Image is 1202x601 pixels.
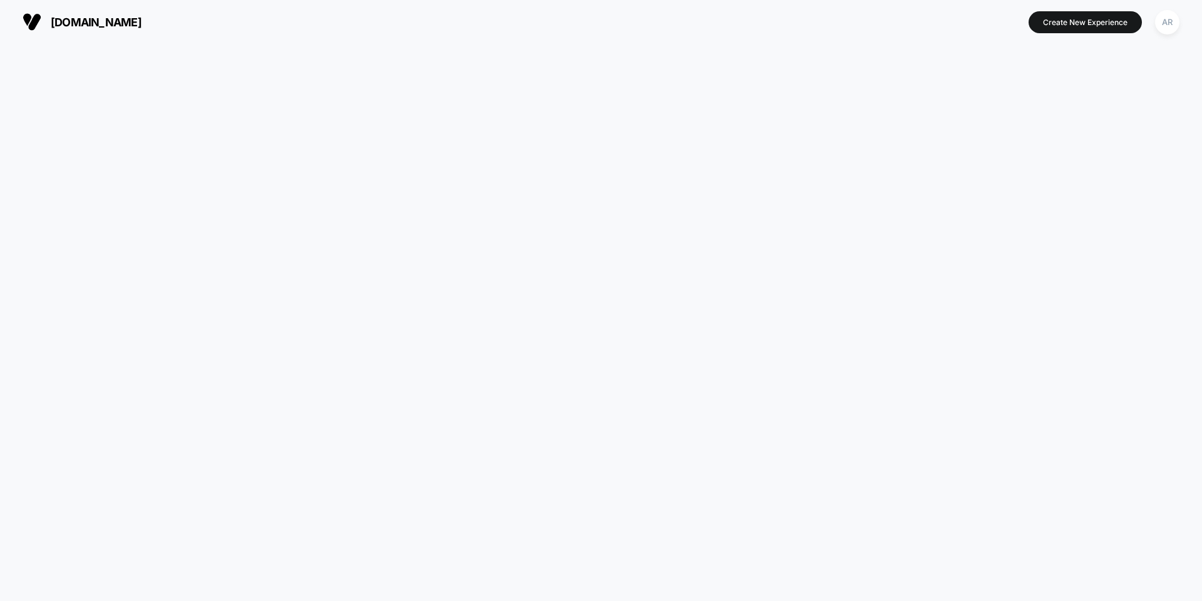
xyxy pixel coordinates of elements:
button: AR [1151,9,1183,35]
button: Create New Experience [1029,11,1142,33]
span: [DOMAIN_NAME] [51,16,141,29]
img: Visually logo [23,13,41,31]
div: AR [1155,10,1179,34]
button: [DOMAIN_NAME] [19,12,145,32]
